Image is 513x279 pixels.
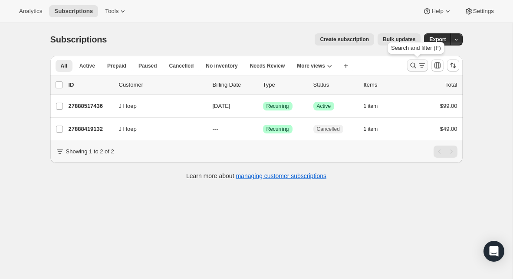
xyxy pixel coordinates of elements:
span: No inventory [206,62,237,69]
button: J Hoep [114,99,201,113]
p: Learn more about [186,172,326,180]
a: managing customer subscriptions [236,172,326,179]
button: Subscriptions [49,5,98,17]
button: 1 item [364,123,388,135]
button: Sort the results [447,59,459,71]
button: 1 item [364,100,388,112]
span: Help [431,8,443,15]
span: J Hoep [119,102,137,110]
span: Bulk updates [383,36,415,43]
p: Total [445,81,457,89]
span: Recurring [266,126,289,133]
button: Bulk updates [378,33,421,45]
span: --- [213,126,218,132]
span: 1 item [364,103,378,110]
span: More views [297,62,325,69]
p: ID [69,81,112,89]
div: IDCustomerBilling DateTypeStatusItemsTotal [69,81,457,89]
span: Active [317,103,331,110]
p: Customer [119,81,206,89]
span: Subscriptions [54,8,93,15]
span: Prepaid [107,62,126,69]
span: Tools [105,8,118,15]
span: Cancelled [169,62,194,69]
div: Type [263,81,306,89]
span: [DATE] [213,103,230,109]
button: Customize table column order and visibility [431,59,444,71]
span: J Hoep [119,125,137,133]
span: 1 item [364,126,378,133]
span: Active [79,62,95,69]
button: Create new view [339,60,353,72]
div: Open Intercom Messenger [483,241,504,262]
span: $99.00 [440,103,457,109]
span: $49.00 [440,126,457,132]
button: Tools [100,5,132,17]
div: Items [364,81,407,89]
span: Settings [473,8,494,15]
button: Search and filter results [407,59,428,71]
button: More views [292,60,337,72]
span: Subscriptions [50,35,107,44]
span: Export [429,36,446,43]
p: 27888517436 [69,102,112,110]
button: Settings [459,5,499,17]
span: Recurring [266,103,289,110]
p: Status [313,81,357,89]
button: Analytics [14,5,47,17]
span: Needs Review [250,62,285,69]
div: 27888419132J Hoep---SuccessRecurringCancelled1 item$49.00 [69,123,457,135]
button: J Hoep [114,122,201,136]
span: All [61,62,67,69]
button: Export [424,33,451,45]
span: Create subscription [320,36,369,43]
p: 27888419132 [69,125,112,133]
button: Help [418,5,457,17]
span: Paused [138,62,157,69]
nav: Pagination [434,146,457,158]
p: Billing Date [213,81,256,89]
p: Showing 1 to 2 of 2 [66,147,114,156]
button: Create subscription [315,33,374,45]
div: 27888517436J Hoep[DATE]SuccessRecurringSuccessActive1 item$99.00 [69,100,457,112]
span: Cancelled [317,126,340,133]
span: Analytics [19,8,42,15]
